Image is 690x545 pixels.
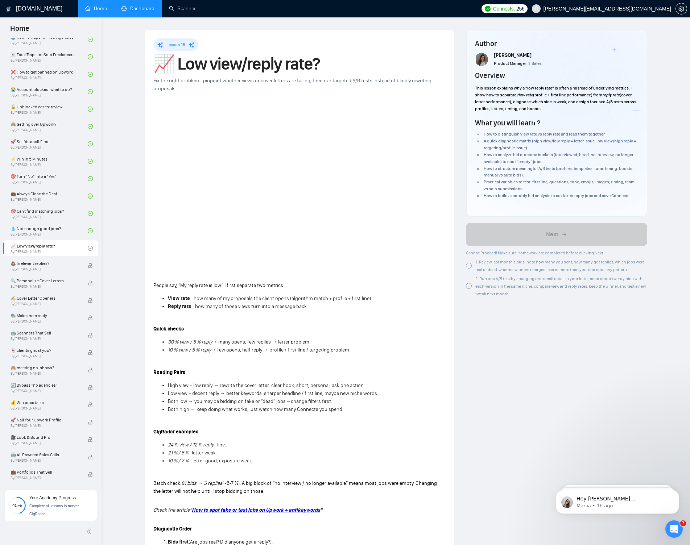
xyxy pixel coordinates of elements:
[11,424,80,428] span: By [PERSON_NAME]
[11,458,80,463] span: By [PERSON_NAME]
[484,193,631,198] span: How to build a monthly bid analysis to cut fake/empty jobs and save Connects.
[11,399,80,406] span: 💰 Win price talks
[11,329,80,337] span: 🤖 Scanners That Sell
[88,333,93,338] span: lock
[88,437,93,442] span: lock
[191,303,308,309] span: = how many of those views turn into a message back.
[88,37,93,42] span: check-circle
[88,315,93,320] span: lock
[86,528,94,535] span: double-left
[11,118,88,134] a: 🙈 Getting over Upwork?By[PERSON_NAME]
[190,295,372,301] span: = how many of my proposals the client opens (algorithm match + profile + first line).
[211,347,349,353] span: → few opens, half reply → profile / first line / targeting problem
[11,267,80,271] span: By [PERSON_NAME]
[153,78,431,92] span: Fix the right problem - pinpoint whether views or cover letters are failing, then run targeted A/...
[11,260,80,267] span: 💩 Irrelevant replies?
[665,520,683,538] iframe: Intercom live chat
[475,38,638,49] h4: Author
[466,223,647,246] button: Next
[153,480,181,486] span: Batch check:
[475,92,636,111] span: (cover letter performance), diagnose which side is weak, and design focused A/B tests across prof...
[153,480,437,494] span: (~6-7 %). A big block of “no interview / no longer available” means most jobs were empty. Changin...
[11,434,80,441] span: 🎥 Look & Sound Pro
[168,450,189,456] em: 21 % / 5 %
[168,442,214,448] em: 24 % view / 12 % reply
[88,228,93,233] span: check-circle
[11,312,80,319] span: 🎭 Make them reply
[11,364,80,371] span: 🙈 meeting no-shows?
[88,159,93,164] span: check-circle
[88,385,93,390] span: lock
[88,402,93,407] span: lock
[11,188,88,204] a: 💼 Always Close the DealBy[PERSON_NAME]
[11,337,80,341] span: By [PERSON_NAME]
[168,398,332,404] span: Both low → you may be bidding on fake or “dead” jobs – change filters first.
[181,480,222,486] em: 81 bids → 5 replies
[6,3,11,15] img: logo
[121,5,154,12] a: dashboardDashboard
[11,469,80,476] span: 💼 Portfolios That Sell
[11,205,88,221] a: 🎯 Can't find matching jobs?By[PERSON_NAME]
[533,92,602,97] span: (profile + first line performance) from
[29,495,76,500] span: Your Academy Progress
[11,49,88,65] a: ☠️ Fatal Traps for Solo FreelancersBy[PERSON_NAME]
[190,507,192,513] em: "
[168,295,190,301] strong: View rate
[494,61,526,66] span: Product Manager
[88,211,93,216] span: check-circle
[516,5,524,13] span: 256
[153,369,185,375] strong: Reading Pairs
[88,280,93,286] span: lock
[528,61,542,66] span: IT Sales
[168,458,189,464] em: 10 % / 7 %
[476,53,489,66] img: tamara_levit_pic.png
[320,507,322,513] em: "
[29,504,79,516] span: Complete all lessons to master GigRadar.
[11,441,80,445] span: By [PERSON_NAME]
[485,6,491,12] img: upwork-logo.png
[11,451,80,458] span: 🤖 AI-Powered Sales Calls
[11,406,80,411] span: By [PERSON_NAME]
[11,32,88,47] a: 🌚 Rookie Traps for New AgenciesBy[PERSON_NAME]
[88,176,93,181] span: check-circle
[11,416,80,424] span: 🚀 Nail Your Upwork Profile
[214,442,226,448] span: - fine.
[189,458,253,464] span: – letter good, exposure weak.
[189,450,217,456] span: - letter weak.
[11,171,88,187] a: 🎯 Turn “No” into a “Yes”By[PERSON_NAME]
[475,86,632,97] span: This lesson explains why a “low reply rate” is often a misread of underlying metrics. I show how ...
[675,6,687,12] a: setting
[168,382,365,388] span: High view + low reply → rewrite the cover letter: clear hook, short, personal, ask one action.
[11,153,88,169] a: ⚡ Win in 5 MinutesBy[PERSON_NAME]
[153,507,190,513] em: Check the article
[8,503,26,508] span: 45%
[11,240,88,256] a: 📈 Low view/reply rate?By[PERSON_NAME]
[169,5,196,12] a: searchScanner
[212,339,310,345] span: → many opens, few replies → letter problem.
[475,118,540,128] h4: What you will learn ?
[88,72,93,77] span: check-circle
[88,246,93,251] span: check-circle
[484,166,633,178] span: How to structure meaningful A/B tests (profiles, templates, tone, timing, boosts, manual vs auto ...
[466,250,604,255] span: Cannot Proceed! Make sure Homework are completed before clicking Next:
[475,259,645,272] span: 1. Review last month’s bids: note how many you sent, how many got replies, which jobs were real o...
[192,507,320,513] a: How to spot fake or test jobs on Upwork + antikeywords
[11,295,80,302] span: ✍️ Cover Letter Openers
[11,354,80,358] span: By [PERSON_NAME]
[11,347,80,354] span: 👻 clients ghost you?
[88,263,93,268] span: lock
[546,230,558,239] span: Next
[11,382,80,389] span: 🔄 Bypass “no agencies”
[88,420,93,425] span: lock
[680,520,686,526] span: 7
[153,429,198,435] strong: GigRadar examples
[494,52,532,58] span: [PERSON_NAME]
[88,141,93,146] span: check-circle
[189,539,273,545] span: (Are jobs real? Did anyone get a reply?).
[85,5,107,12] a: homeHome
